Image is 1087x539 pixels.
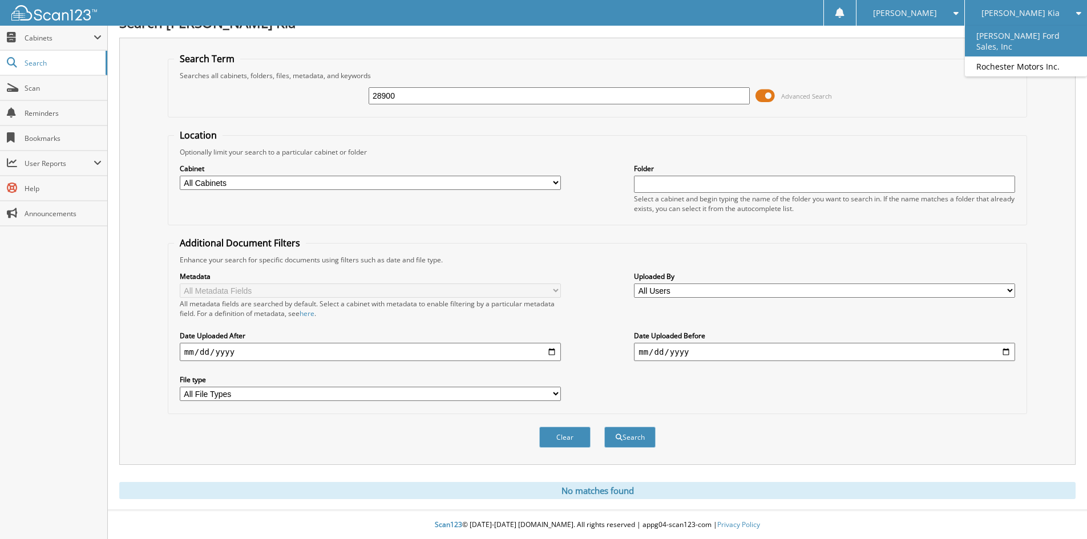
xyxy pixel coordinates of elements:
label: Folder [634,164,1015,173]
span: Bookmarks [25,133,102,143]
span: Search [25,58,100,68]
legend: Location [174,129,223,141]
a: Rochester Motors Inc. [965,56,1087,76]
span: Reminders [25,108,102,118]
a: here [300,309,314,318]
iframe: Chat Widget [1030,484,1087,539]
a: [PERSON_NAME] Ford Sales, Inc [965,26,1087,56]
button: Clear [539,427,591,448]
input: end [634,343,1015,361]
span: Announcements [25,209,102,218]
legend: Search Term [174,52,240,65]
span: [PERSON_NAME] Kia [981,10,1060,17]
a: Privacy Policy [717,520,760,529]
span: Scan [25,83,102,93]
div: Select a cabinet and begin typing the name of the folder you want to search in. If the name match... [634,194,1015,213]
legend: Additional Document Filters [174,237,306,249]
label: Date Uploaded After [180,331,561,341]
div: Enhance your search for specific documents using filters such as date and file type. [174,255,1021,265]
label: File type [180,375,561,384]
span: Advanced Search [781,92,832,100]
span: User Reports [25,159,94,168]
div: All metadata fields are searched by default. Select a cabinet with metadata to enable filtering b... [180,299,561,318]
label: Metadata [180,271,561,281]
button: Search [604,427,656,448]
div: No matches found [119,482,1076,499]
label: Date Uploaded Before [634,331,1015,341]
span: [PERSON_NAME] [873,10,937,17]
span: Cabinets [25,33,94,43]
div: Optionally limit your search to a particular cabinet or folder [174,147,1021,157]
div: Searches all cabinets, folders, files, metadata, and keywords [174,71,1021,80]
span: Help [25,184,102,193]
img: scan123-logo-white.svg [11,5,97,21]
label: Cabinet [180,164,561,173]
span: Scan123 [435,520,462,529]
label: Uploaded By [634,271,1015,281]
input: start [180,343,561,361]
div: © [DATE]-[DATE] [DOMAIN_NAME]. All rights reserved | appg04-scan123-com | [108,511,1087,539]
